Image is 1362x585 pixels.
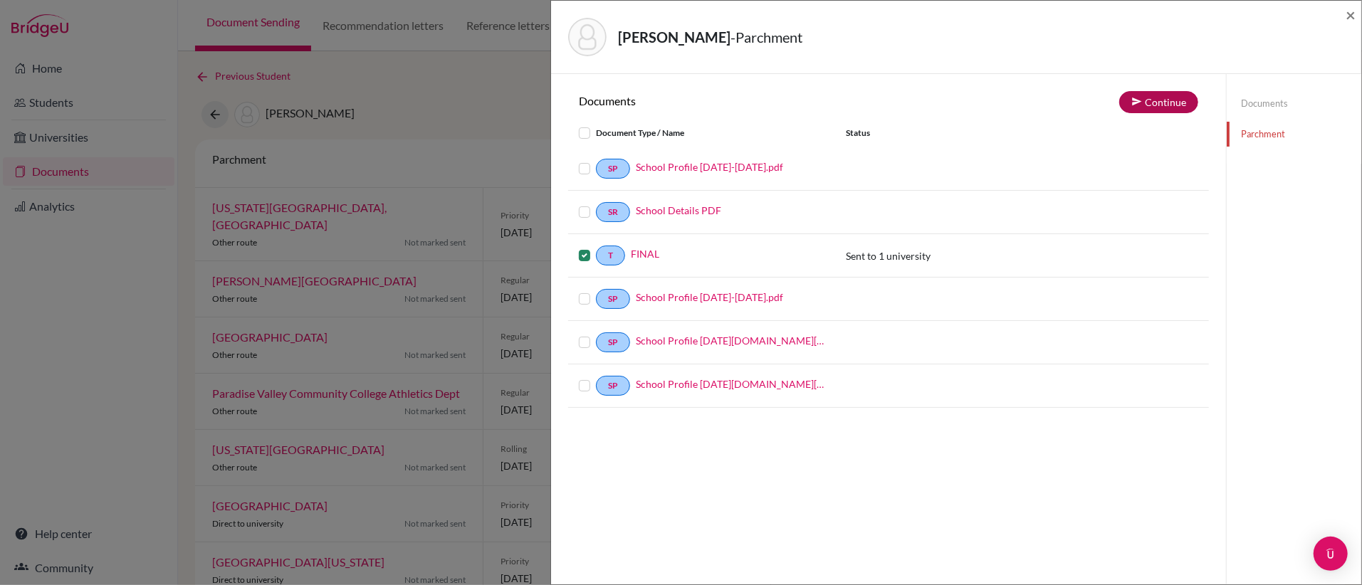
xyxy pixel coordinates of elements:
[636,376,824,391] a: School Profile [DATE][DOMAIN_NAME][DATE]_wide
[1346,4,1356,25] span: ×
[846,250,931,262] span: Sent to 1 university
[636,333,824,348] a: School Profile [DATE][DOMAIN_NAME][DATE]_wide
[636,290,783,305] a: School Profile [DATE]-[DATE].pdf
[596,289,630,309] a: SP
[596,332,630,352] a: SP
[1119,91,1198,113] button: Continue
[1227,122,1361,147] a: Parchment
[1346,6,1356,23] button: Close
[1314,537,1348,571] div: Open Intercom Messenger
[636,203,721,218] a: School Details PDF
[596,246,625,265] a: T
[596,202,630,222] a: SR
[568,94,889,107] h6: Documents
[618,28,730,46] strong: [PERSON_NAME]
[835,125,995,142] div: Status
[596,159,630,179] a: SP
[568,125,835,142] div: Document Type / Name
[596,376,630,396] a: SP
[730,28,802,46] span: - Parchment
[631,246,659,261] a: FINAL
[1227,91,1361,116] a: Documents
[636,159,783,174] a: School Profile [DATE]-[DATE].pdf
